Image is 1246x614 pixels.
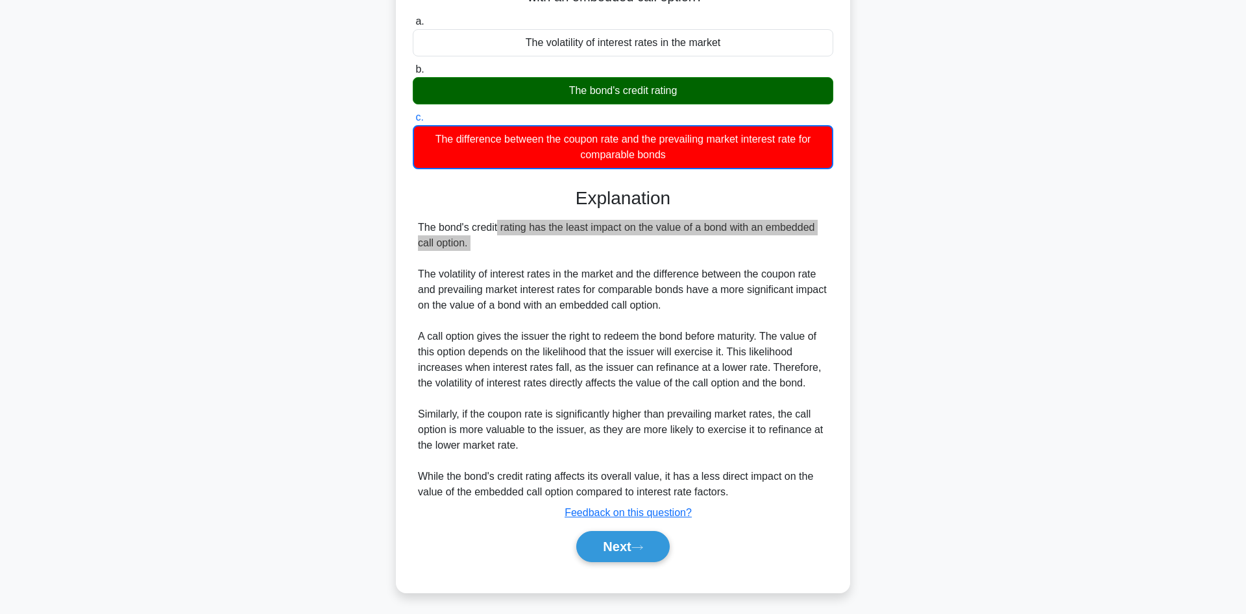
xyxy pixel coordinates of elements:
[413,125,833,169] div: The difference between the coupon rate and the prevailing market interest rate for comparable bonds
[413,77,833,104] div: The bond's credit rating
[565,507,692,518] a: Feedback on this question?
[415,112,423,123] span: c.
[421,187,825,209] h3: Explanation
[415,64,424,75] span: b.
[576,531,669,562] button: Next
[413,29,833,56] div: The volatility of interest rates in the market
[415,16,424,27] span: a.
[418,220,828,500] div: The bond's credit rating has the least impact on the value of a bond with an embedded call option...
